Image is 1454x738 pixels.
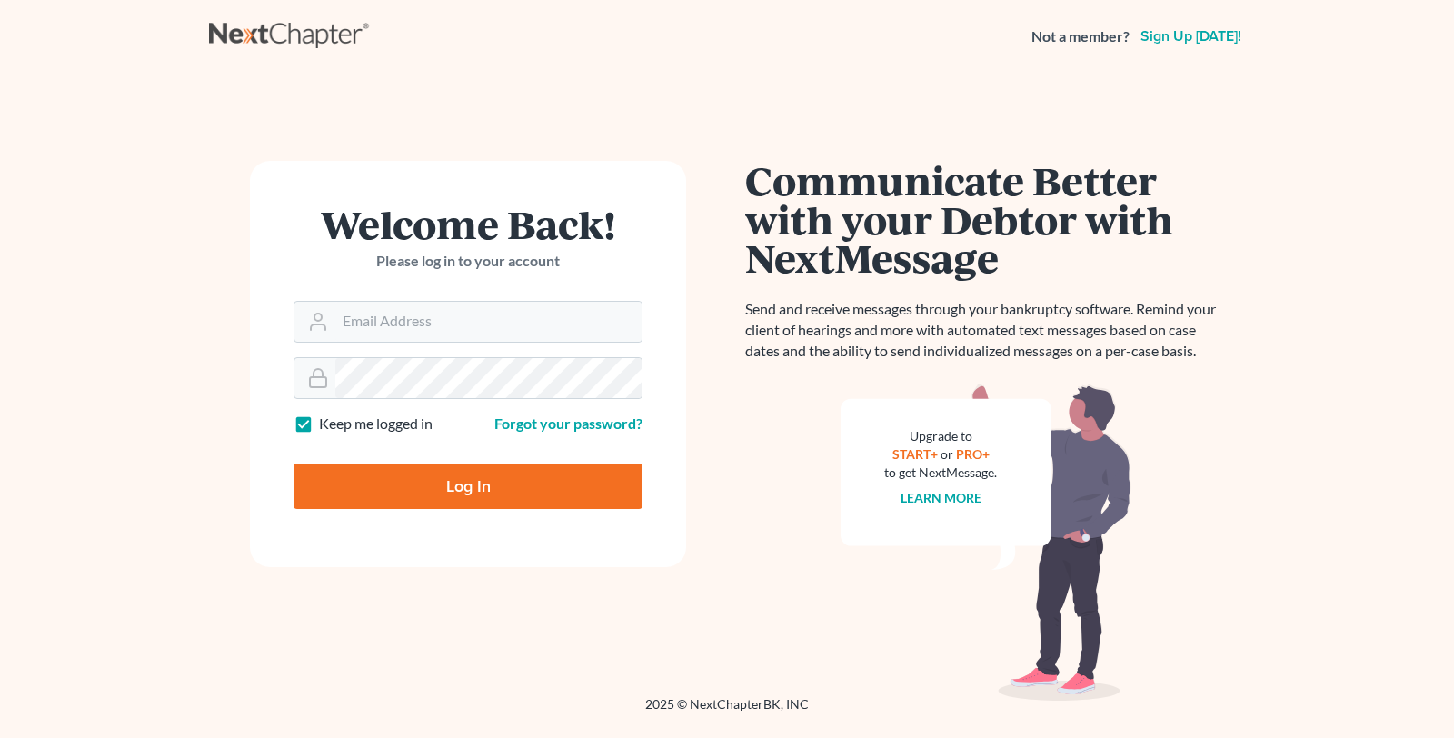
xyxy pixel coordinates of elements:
[209,695,1245,728] div: 2025 © NextChapterBK, INC
[884,427,997,445] div: Upgrade to
[319,414,433,434] label: Keep me logged in
[294,464,642,509] input: Log In
[335,302,642,342] input: Email Address
[1031,26,1130,47] strong: Not a member?
[494,414,642,432] a: Forgot your password?
[1137,29,1245,44] a: Sign up [DATE]!
[294,204,642,244] h1: Welcome Back!
[941,446,953,462] span: or
[892,446,938,462] a: START+
[294,251,642,272] p: Please log in to your account
[956,446,990,462] a: PRO+
[745,161,1227,277] h1: Communicate Better with your Debtor with NextMessage
[841,384,1131,702] img: nextmessage_bg-59042aed3d76b12b5cd301f8e5b87938c9018125f34e5fa2b7a6b67550977c72.svg
[884,464,997,482] div: to get NextMessage.
[745,299,1227,362] p: Send and receive messages through your bankruptcy software. Remind your client of hearings and mo...
[901,490,981,505] a: Learn more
